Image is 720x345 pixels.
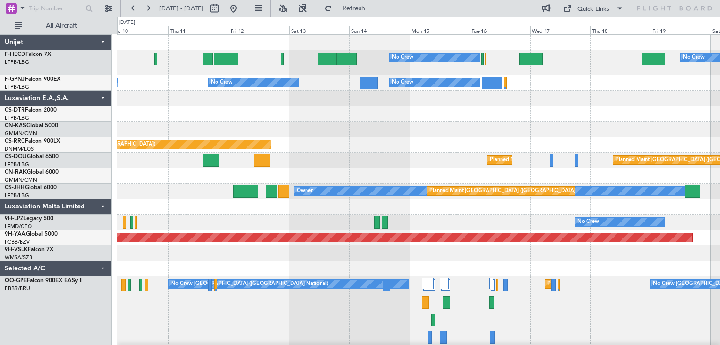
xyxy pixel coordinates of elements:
[289,26,350,34] div: Sat 13
[392,76,413,90] div: No Crew
[577,5,609,14] div: Quick Links
[5,176,37,184] a: GMMN/CMN
[5,185,57,191] a: CS-JHHGlobal 6000
[5,123,26,129] span: CN-KAS
[5,130,37,137] a: GMMN/CMN
[590,26,651,34] div: Thu 18
[5,138,25,144] span: CS-RRC
[24,23,99,29] span: All Aircraft
[490,153,637,167] div: Planned Maint [GEOGRAPHIC_DATA] ([GEOGRAPHIC_DATA])
[5,52,25,57] span: F-HECD
[5,123,58,129] a: CN-KASGlobal 5000
[410,26,470,34] div: Mon 15
[5,192,29,199] a: LFPB/LBG
[5,107,57,113] a: CS-DTRFalcon 2000
[5,185,25,191] span: CS-JHH
[651,26,711,34] div: Fri 19
[320,1,376,16] button: Refresh
[5,59,29,66] a: LFPB/LBG
[5,77,60,82] a: F-GPNJFalcon 900EX
[5,77,25,82] span: F-GPNJ
[5,223,32,230] a: LFMD/CEQ
[5,231,58,237] a: 9H-YAAGlobal 5000
[5,278,27,284] span: OO-GPE
[5,138,60,144] a: CS-RRCFalcon 900LX
[171,277,328,291] div: No Crew [GEOGRAPHIC_DATA] ([GEOGRAPHIC_DATA] National)
[5,84,29,91] a: LFPB/LBG
[119,19,135,27] div: [DATE]
[10,18,102,33] button: All Aircraft
[29,1,82,15] input: Trip Number
[5,216,53,222] a: 9H-LPZLegacy 500
[429,184,577,198] div: Planned Maint [GEOGRAPHIC_DATA] ([GEOGRAPHIC_DATA])
[108,26,169,34] div: Wed 10
[530,26,591,34] div: Wed 17
[5,169,27,175] span: CN-RAK
[392,51,413,65] div: No Crew
[5,247,28,253] span: 9H-VSLK
[5,169,59,175] a: CN-RAKGlobal 6000
[547,277,717,291] div: Planned Maint [GEOGRAPHIC_DATA] ([GEOGRAPHIC_DATA] National)
[211,76,232,90] div: No Crew
[683,51,705,65] div: No Crew
[5,154,59,160] a: CS-DOUGlobal 6500
[5,278,82,284] a: OO-GPEFalcon 900EX EASy II
[5,154,27,160] span: CS-DOU
[5,254,32,261] a: WMSA/SZB
[5,247,53,253] a: 9H-VSLKFalcon 7X
[5,52,51,57] a: F-HECDFalcon 7X
[5,238,30,245] a: FCBB/BZV
[5,107,25,113] span: CS-DTR
[5,115,29,122] a: LFPB/LBG
[334,5,374,12] span: Refresh
[349,26,410,34] div: Sun 14
[5,285,30,292] a: EBBR/BRU
[559,1,628,16] button: Quick Links
[5,146,34,153] a: DNMM/LOS
[297,184,313,198] div: Owner
[159,4,203,13] span: [DATE] - [DATE]
[229,26,289,34] div: Fri 12
[5,231,26,237] span: 9H-YAA
[168,26,229,34] div: Thu 11
[470,26,530,34] div: Tue 16
[5,161,29,168] a: LFPB/LBG
[577,215,599,229] div: No Crew
[5,216,23,222] span: 9H-LPZ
